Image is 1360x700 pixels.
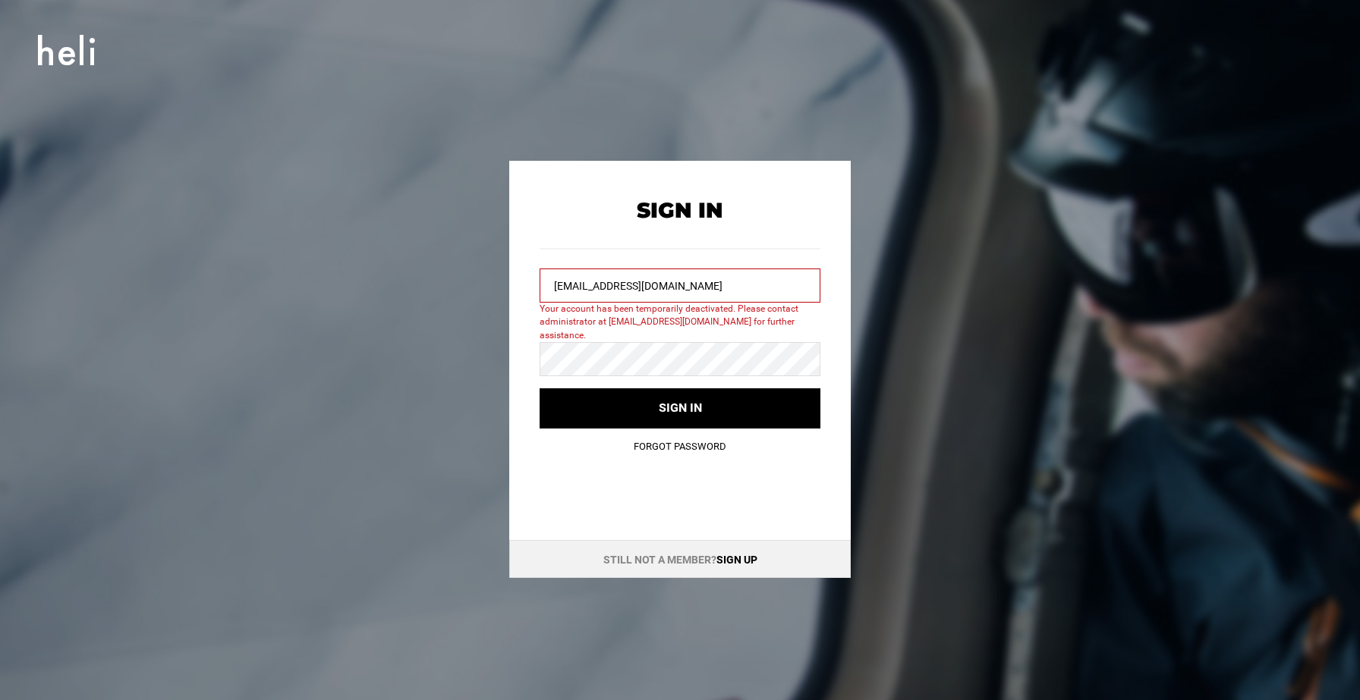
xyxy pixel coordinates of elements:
h2: Sign In [540,199,820,222]
a: Sign up [716,554,757,566]
button: Sign in [540,388,820,428]
div: Still not a member? [509,540,851,578]
a: Forgot Password [634,441,726,452]
input: Username [540,268,820,303]
span: Your account has been temporarily deactivated. Please contact administrator at [EMAIL_ADDRESS][DO... [540,303,820,341]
